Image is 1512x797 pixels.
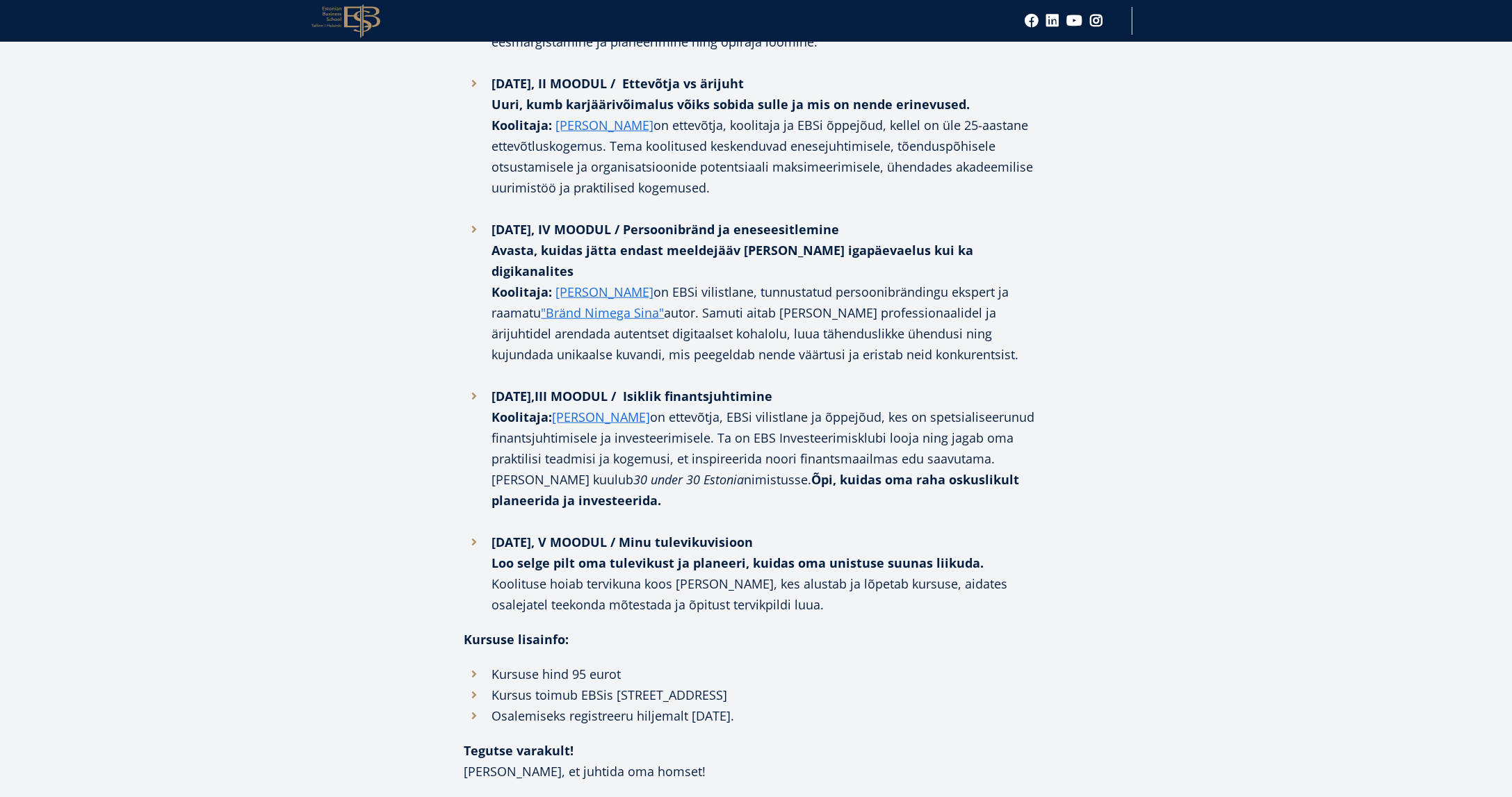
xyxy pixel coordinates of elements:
li: Kursus toimub EBSis [STREET_ADDRESS] [464,684,1048,705]
li: Kursuse hind 95 eurot [464,664,1048,684]
strong: Tegutse varakult! [464,742,574,759]
p: [PERSON_NAME], et juhtida oma homset! [464,761,1048,782]
a: Instagram [1090,14,1104,28]
a: [PERSON_NAME] [556,281,654,302]
strong: Koolitaja: [492,117,553,133]
strong: III MOODUL / Isiklik finantsjuhtimine [535,388,773,404]
li: Osalemiseks registreeru hiljemalt [DATE]. [464,705,1048,726]
strong: Koolitaja: [492,284,553,300]
strong: Õpi, kuidas oma raha oskuslikult planeerida ja investeerida. [492,471,1020,509]
strong: [DATE], II MOODUL / Ettevõtja vs ärijuht Uuri, kumb karjäärivõimalus võiks sobida sulle ja mis on... [492,75,970,113]
strong: [DATE], V MOODUL / Minu tulevikuvisioon Loo selge pilt oma tulevikust ja planeeri, kuidas oma uni... [492,534,984,571]
li: on EBSi vilistlane, tunnustatud persoonibrändingu ekspert ja raamatu autor. Samuti aitab [PERSON_... [464,219,1048,386]
strong: [DATE], IV MOODUL / Persoonibränd ja eneseesitlemine Avasta, kuidas jätta endast meeldejääv [PERS... [492,221,974,279]
li: Koolituse hoiab tervikuna koos [PERSON_NAME], kes alustab ja lõpetab kursuse, aidates osalejatel ... [464,532,1048,615]
strong: [DATE], [492,388,535,404]
a: Linkedin [1046,14,1060,28]
a: Facebook [1025,14,1039,28]
a: [PERSON_NAME] [553,406,651,427]
a: Youtube [1067,14,1083,28]
a: [PERSON_NAME] [556,115,654,135]
strong: Kursuse lisainfo: [464,631,569,648]
strong: Koolitaja: [492,409,553,425]
li: on ettevõtja, EBSi vilistlane ja õppejõud, kes on spetsialiseerunud finantsjuhtimisele ja investe... [464,386,1048,532]
li: on ettevõtja, koolitaja ja EBSi õppejõud, kellel on üle 25-aastane ettevõtluskogemus. Tema koolit... [464,73,1048,219]
em: 30 under 30 Estonia [634,471,745,488]
a: "Bränd Nimega Sina" [542,302,665,323]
